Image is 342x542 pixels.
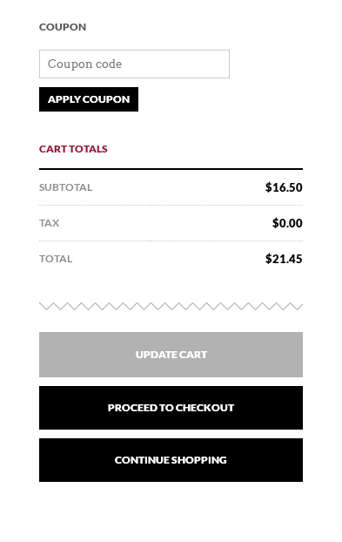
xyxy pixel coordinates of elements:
span: $ [265,180,272,194]
h2: Cart Totals [39,129,303,171]
a: Proceed to checkout [39,386,303,430]
a: Continue Shopping [39,438,303,482]
th: Total [39,241,150,277]
h3: Coupon [39,4,303,50]
input: Update Cart [39,332,303,377]
th: Subtotal [39,170,150,206]
input: Coupon code [39,50,230,78]
th: Tax [39,206,150,241]
span: $ [272,216,279,230]
span: $ [265,252,272,266]
bdi: 0.00 [272,216,303,230]
bdi: 16.50 [265,180,303,194]
input: Apply Coupon [39,87,138,112]
bdi: 21.45 [265,252,303,266]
